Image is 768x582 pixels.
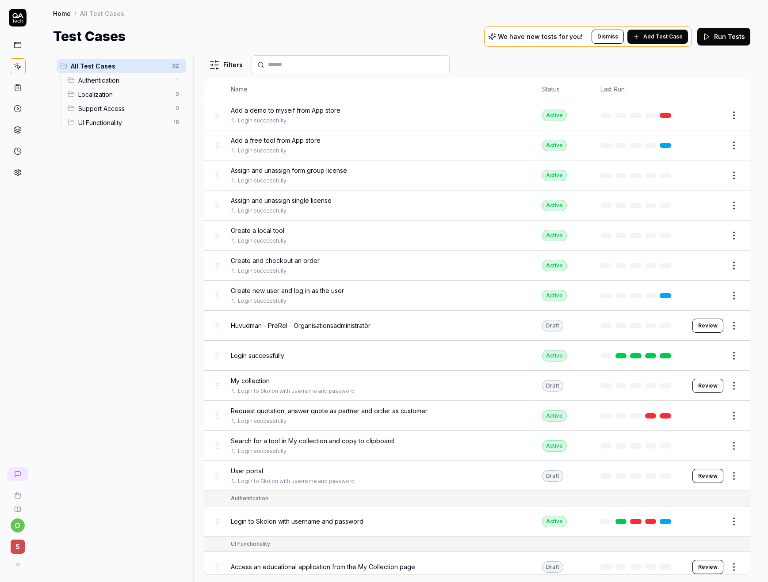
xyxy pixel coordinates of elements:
[204,461,750,491] tr: User portalLogin to Skolon with username and passwordDraftReview
[238,417,287,425] a: Login successfully
[533,78,592,100] th: Status
[238,447,287,455] a: Login successfully
[204,251,750,281] tr: Create and checkout an orderLogin successfullyActive
[238,297,287,305] a: Login successfully
[4,533,31,555] button: S
[542,170,567,181] div: Active
[231,351,284,360] span: Login successfully
[692,319,723,333] button: Review
[542,140,567,151] div: Active
[78,90,170,99] span: Localization
[238,177,287,185] a: Login successfully
[692,379,723,393] button: Review
[231,256,320,265] span: Create and checkout an order
[204,506,750,536] tr: Login to Skolon with username and passwordActive
[222,78,533,100] th: Name
[53,27,126,46] h1: Test Cases
[231,321,371,330] span: Huvudman - PreRel - Organisationsadministratör
[643,33,683,41] span: Add Test Case
[204,130,750,160] tr: Add a free tool from App storeLogin successfullyActive
[204,100,750,130] tr: Add a demo to myself from App storeLogin successfullyActive
[238,117,287,125] a: Login successfully
[592,30,624,44] button: Dismiss
[172,75,183,85] span: 1
[172,103,183,114] span: 0
[697,28,750,46] button: Run Tests
[170,117,183,128] span: 18
[168,61,183,71] span: 32
[71,61,167,71] span: All Test Cases
[231,376,270,385] span: My collection
[204,56,248,74] button: Filters
[80,9,124,18] div: All Test Cases
[231,406,428,415] span: Request quotation, answer quote as partner and order as customer
[78,104,170,113] span: Support Access
[231,136,321,145] span: Add a free tool from App store
[238,267,287,275] a: Login successfully
[238,147,287,155] a: Login successfully
[542,440,567,452] div: Active
[231,166,347,175] span: Assign and unassign form group license
[11,518,25,533] button: o
[542,110,567,121] div: Active
[692,560,723,574] button: Review
[231,436,394,445] span: Search for a tool in My collection and copy to clipboard
[542,320,563,331] div: Draft
[204,401,750,431] tr: Request quotation, answer quote as partner and order as customerLogin successfullyActive
[231,495,268,502] div: Authentication
[498,34,583,40] p: We have new tests for you!
[231,196,332,205] span: Assign and unassign single license
[204,160,750,190] tr: Assign and unassign form group licenseLogin successfullyActive
[11,540,25,554] span: S
[542,410,567,422] div: Active
[204,190,750,221] tr: Assign and unassign single licenseLogin successfullyActive
[78,118,168,127] span: UI Functionality
[64,87,186,101] div: Drag to reorderLocalization0
[238,387,355,395] a: Login to Skolon with username and password
[231,540,270,548] div: UI Functionality
[542,260,567,271] div: Active
[231,286,344,295] span: Create new user and log in as the user
[542,380,563,392] div: Draft
[238,477,355,485] a: Login to Skolon with username and password
[204,221,750,251] tr: Create a local toolLogin successfullyActive
[231,466,263,475] span: User portal
[204,431,750,461] tr: Search for a tool in My collection and copy to clipboardLogin successfullyActive
[231,226,284,235] span: Create a local tool
[204,552,750,582] tr: Access an educational application from the My Collection pageDraftReview
[231,106,340,115] span: Add a demo to myself from App store
[7,467,28,481] a: New conversation
[238,207,287,215] a: Login successfully
[204,341,750,371] tr: Login successfullyActive
[542,290,567,301] div: Active
[204,311,750,341] tr: Huvudman - PreRel - OrganisationsadministratörDraftReview
[542,516,567,527] div: Active
[172,89,183,99] span: 0
[4,499,31,513] a: Documentation
[542,561,563,573] div: Draft
[231,562,415,571] span: Access an educational application from the My Collection page
[64,115,186,129] div: Drag to reorderUI Functionality18
[627,30,688,44] button: Add Test Case
[204,281,750,311] tr: Create new user and log in as the userLogin successfullyActive
[592,78,684,100] th: Last Run
[64,73,186,87] div: Drag to reorderAuthentication1
[78,76,170,85] span: Authentication
[231,517,363,526] span: Login to Skolon with username and password
[542,230,567,241] div: Active
[692,469,723,483] button: Review
[53,9,71,18] a: Home
[542,350,567,361] div: Active
[204,371,750,401] tr: My collectionLogin to Skolon with username and passwordDraftReview
[542,470,563,482] div: Draft
[238,237,287,245] a: Login successfully
[64,101,186,115] div: Drag to reorderSupport Access0
[542,200,567,211] div: Active
[74,9,76,18] div: /
[4,485,31,499] a: Book a call with us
